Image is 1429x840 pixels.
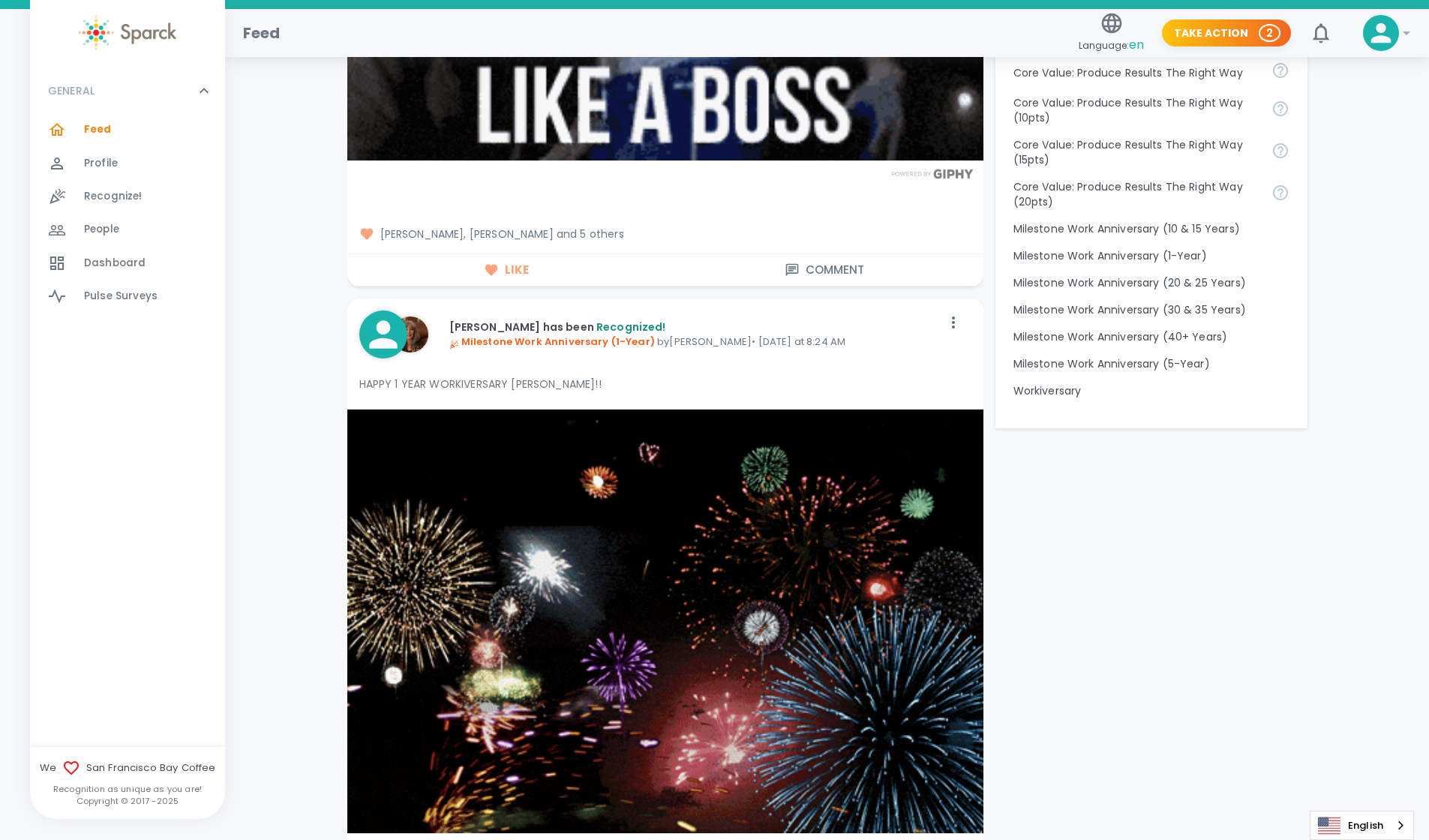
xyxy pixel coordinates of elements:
p: Milestone Work Anniversary (30 & 35 Years) [1013,302,1289,317]
p: Copyright © 2017 - 2025 [30,795,225,807]
span: Dashboard [84,256,146,271]
span: People [84,222,119,237]
img: Sparck logo [79,15,176,50]
a: Sparck logo [30,15,225,50]
p: Core Value: Produce Results The Right Way (10pts) [1013,95,1259,125]
p: Workiversary [1013,383,1289,398]
svg: Find success working together and doing the right thing [1271,100,1289,118]
p: Milestone Work Anniversary (5-Year) [1013,356,1289,371]
span: Pulse Surveys [84,289,158,304]
a: People [30,213,225,246]
div: Language [1310,811,1414,840]
span: Profile [84,156,118,171]
span: en [1129,36,1144,53]
p: Core Value: Produce Results The Right Way [1013,65,1259,80]
span: Recognized! [596,319,666,334]
a: Profile [30,147,225,180]
p: Milestone Work Anniversary (40+ Years) [1013,329,1289,344]
p: [PERSON_NAME] has been [449,319,941,334]
p: Milestone Work Anniversary (1-Year) [1013,248,1289,263]
img: Powered by GIPHY [887,169,977,178]
a: Recognize! [30,180,225,213]
div: GENERAL [30,68,225,113]
h1: Feed [243,21,281,45]
a: Dashboard [30,247,225,280]
aside: Language selected: English [1310,811,1414,840]
span: Milestone Work Anniversary (1-Year) [449,334,655,349]
span: Feed [84,122,112,137]
p: by [PERSON_NAME] • [DATE] at 8:24 AM [449,334,941,349]
span: We San Francisco Bay Coffee [30,759,225,777]
span: Recognize! [84,189,143,204]
span: Language: [1079,35,1144,55]
span: [PERSON_NAME], [PERSON_NAME] and 5 others [359,226,971,241]
a: Feed [30,113,225,146]
a: English [1310,811,1413,839]
button: Like [347,254,665,286]
button: Take Action 2 [1162,19,1291,47]
svg: Find success working together and doing the right thing [1271,184,1289,202]
button: Language:en [1073,7,1150,60]
p: 2 [1266,25,1273,40]
svg: Find success working together and doing the right thing [1271,142,1289,160]
p: Milestone Work Anniversary (10 & 15 Years) [1013,221,1289,236]
p: Core Value: Produce Results The Right Way (15pts) [1013,137,1259,167]
p: GENERAL [48,83,95,98]
img: Picture of Louann VanVoorhis [392,316,428,352]
button: Comment [665,254,983,286]
p: Core Value: Produce Results The Right Way (20pts) [1013,179,1259,209]
a: Pulse Surveys [30,280,225,313]
p: Milestone Work Anniversary (20 & 25 Years) [1013,275,1289,290]
p: HAPPY 1 YEAR WORKIVERSARY [PERSON_NAME]!! [359,376,971,391]
svg: Find success working together and doing the right thing [1271,61,1289,79]
div: GENERAL [30,113,225,319]
p: Recognition as unique as you are! [30,783,225,795]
